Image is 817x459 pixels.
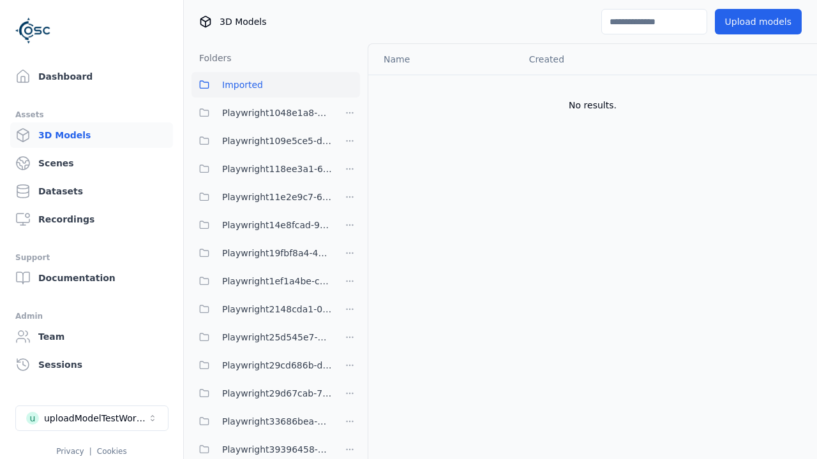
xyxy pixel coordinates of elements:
[715,9,802,34] button: Upload models
[222,358,332,373] span: Playwright29cd686b-d0c9-4777-aa54-1065c8c7cee8
[191,128,332,154] button: Playwright109e5ce5-d2cb-4ab8-a55a-98f36a07a7af
[10,324,173,349] a: Team
[191,52,232,64] h3: Folders
[191,353,332,378] button: Playwright29cd686b-d0c9-4777-aa54-1065c8c7cee8
[220,15,266,28] span: 3D Models
[222,105,332,120] span: Playwright1048e1a8-7157-4402-9d51-a0d67d82f98b
[191,240,332,266] button: Playwright19fbf8a4-490f-4493-a67b-72679a62db0e
[191,409,332,434] button: Playwright33686bea-41a4-43c8-b27a-b40c54b773e3
[191,100,332,126] button: Playwright1048e1a8-7157-4402-9d51-a0d67d82f98b
[10,207,173,232] a: Recordings
[97,447,127,456] a: Cookies
[191,212,332,238] button: Playwright14e8fcad-9ce8-4c9f-9ba9-3f066997ed84
[191,324,332,350] button: Playwright25d545e7-ff08-4d3b-b8cd-ba97913ee80b
[10,122,173,148] a: 3D Models
[222,77,263,92] span: Imported
[222,386,332,401] span: Playwright29d67cab-7655-4a15-9701-4b560da7f167
[222,161,332,177] span: Playwright118ee3a1-6e25-456a-9a29-0f34eaed349c
[222,189,332,205] span: Playwright11e2e9c7-6c23-4ce7-ac48-ea95a4ff6a43
[15,309,168,324] div: Admin
[191,296,332,322] button: Playwright2148cda1-0135-4eee-9a3e-ba7e638b60a6
[10,265,173,291] a: Documentation
[44,412,147,425] div: uploadModelTestWorkspace
[368,44,519,75] th: Name
[222,442,332,457] span: Playwright39396458-2985-42cf-8e78-891847c6b0fc
[89,447,92,456] span: |
[222,245,332,261] span: Playwright19fbf8a4-490f-4493-a67b-72679a62db0e
[191,381,332,406] button: Playwright29d67cab-7655-4a15-9701-4b560da7f167
[191,72,360,98] button: Imported
[10,352,173,377] a: Sessions
[222,414,332,429] span: Playwright33686bea-41a4-43c8-b27a-b40c54b773e3
[10,64,173,89] a: Dashboard
[222,133,332,149] span: Playwright109e5ce5-d2cb-4ab8-a55a-98f36a07a7af
[15,405,169,431] button: Select a workspace
[519,44,673,75] th: Created
[222,273,332,289] span: Playwright1ef1a4be-ca25-4334-b22c-6d46e5dc87b0
[191,156,332,182] button: Playwright118ee3a1-6e25-456a-9a29-0f34eaed349c
[15,250,168,265] div: Support
[191,268,332,294] button: Playwright1ef1a4be-ca25-4334-b22c-6d46e5dc87b0
[15,13,51,48] img: Logo
[222,217,332,233] span: Playwright14e8fcad-9ce8-4c9f-9ba9-3f066997ed84
[222,302,332,317] span: Playwright2148cda1-0135-4eee-9a3e-ba7e638b60a6
[10,178,173,204] a: Datasets
[15,107,168,122] div: Assets
[26,412,39,425] div: u
[222,330,332,345] span: Playwright25d545e7-ff08-4d3b-b8cd-ba97913ee80b
[368,75,817,136] td: No results.
[56,447,84,456] a: Privacy
[191,184,332,210] button: Playwright11e2e9c7-6c23-4ce7-ac48-ea95a4ff6a43
[10,150,173,176] a: Scenes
